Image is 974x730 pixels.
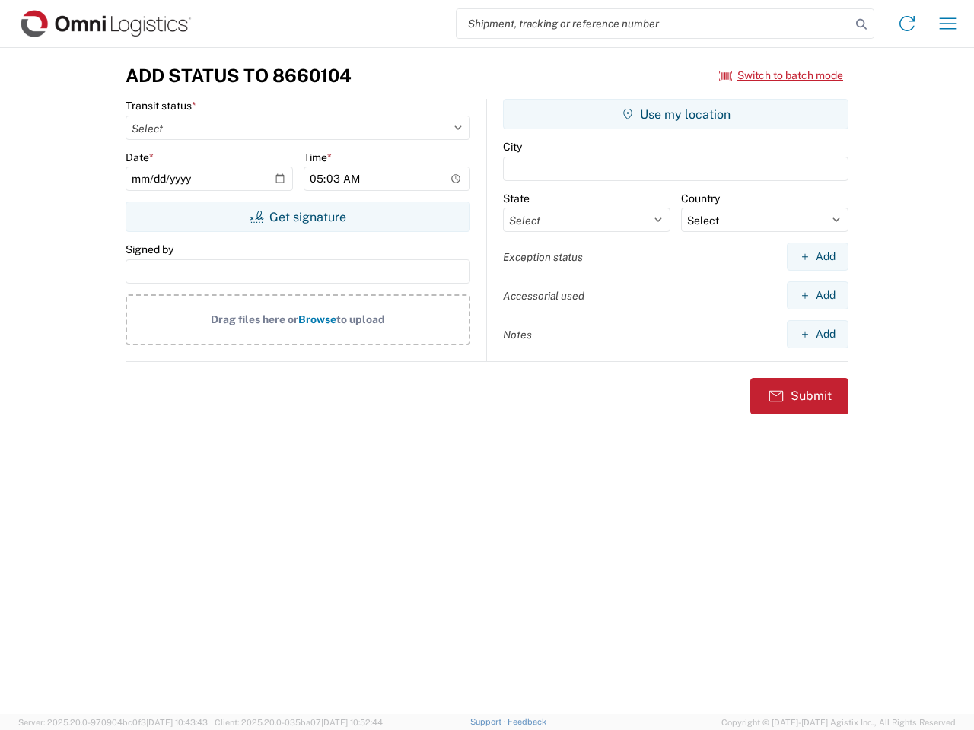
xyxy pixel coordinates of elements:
[304,151,332,164] label: Time
[126,99,196,113] label: Transit status
[126,65,352,87] h3: Add Status to 8660104
[719,63,843,88] button: Switch to batch mode
[508,717,546,726] a: Feedback
[18,718,208,727] span: Server: 2025.20.0-970904bc0f3
[503,99,848,129] button: Use my location
[336,313,385,325] span: to upload
[787,281,848,309] button: Add
[126,243,173,256] label: Signed by
[321,718,383,727] span: [DATE] 10:52:44
[146,718,208,727] span: [DATE] 10:43:43
[503,192,530,205] label: State
[126,151,154,164] label: Date
[470,717,508,726] a: Support
[211,313,298,325] span: Drag files here or
[787,320,848,348] button: Add
[681,192,720,205] label: Country
[503,328,532,341] label: Notes
[126,202,470,232] button: Get signature
[750,378,848,414] button: Submit
[298,313,336,325] span: Browse
[215,718,383,727] span: Client: 2025.20.0-035ba07
[503,250,583,264] label: Exception status
[721,716,956,729] span: Copyright © [DATE]-[DATE] Agistix Inc., All Rights Reserved
[787,243,848,271] button: Add
[503,140,522,154] label: City
[457,9,851,38] input: Shipment, tracking or reference number
[503,289,584,303] label: Accessorial used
